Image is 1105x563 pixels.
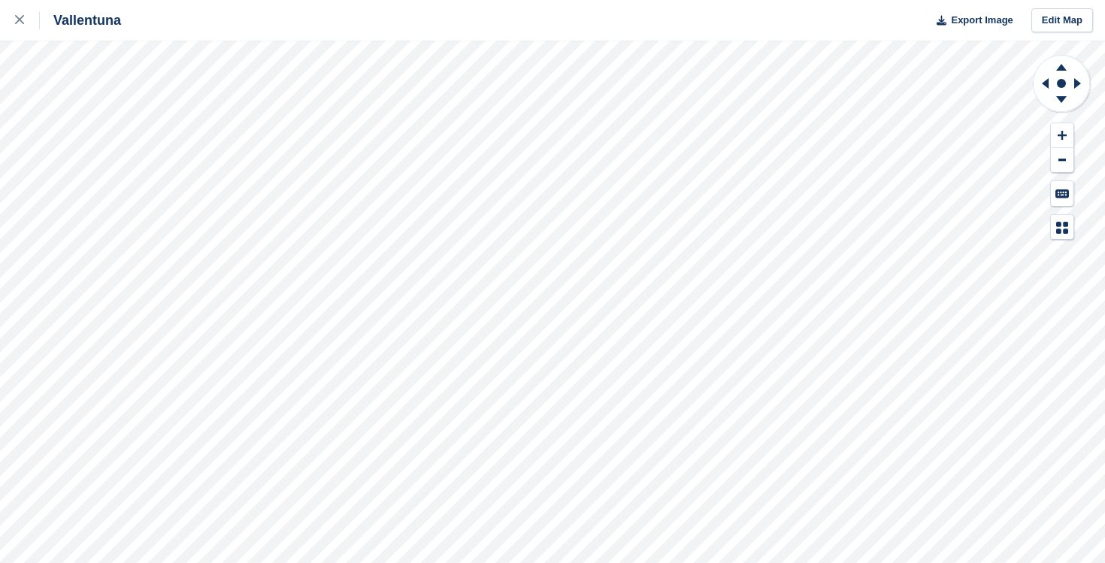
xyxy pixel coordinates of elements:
[1031,8,1093,33] a: Edit Map
[928,8,1013,33] button: Export Image
[1051,148,1073,173] button: Zoom Out
[1051,215,1073,240] button: Map Legend
[1051,181,1073,206] button: Keyboard Shortcuts
[40,11,121,29] div: Vallentuna
[1051,123,1073,148] button: Zoom In
[951,13,1013,28] span: Export Image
